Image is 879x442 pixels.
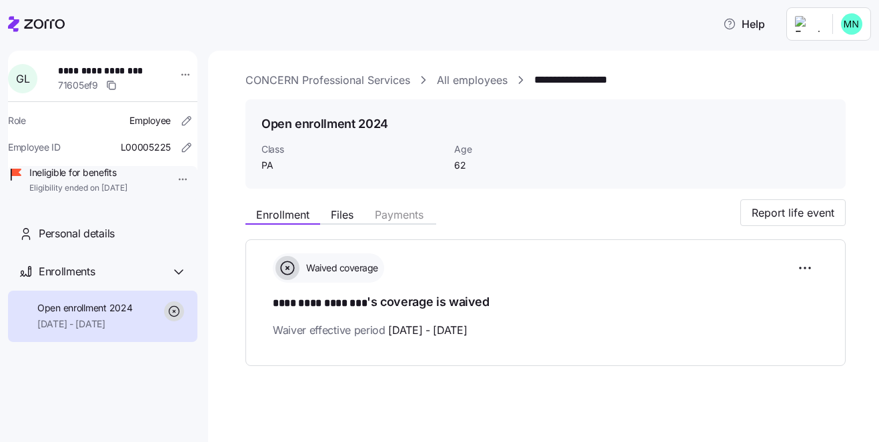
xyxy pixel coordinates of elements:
span: Role [8,114,26,127]
span: Report life event [752,205,834,221]
button: Report life event [740,199,846,226]
span: Employee [129,114,171,127]
img: Employer logo [795,16,822,32]
span: Open enrollment 2024 [37,301,132,315]
span: 62 [454,159,588,172]
span: Class [261,143,444,156]
span: Enrollment [256,209,309,220]
span: Waived coverage [302,261,378,275]
a: CONCERN Professional Services [245,72,410,89]
span: Eligibility ended on [DATE] [29,183,127,194]
span: G L [16,73,29,84]
span: PA [261,159,444,172]
h1: Open enrollment 2024 [261,115,388,132]
span: Employee ID [8,141,61,154]
a: All employees [437,72,508,89]
span: 71605ef9 [58,79,98,92]
button: Help [712,11,776,37]
span: Ineligible for benefits [29,166,127,179]
span: L00005225 [121,141,171,154]
span: Personal details [39,225,115,242]
span: Files [331,209,353,220]
span: Payments [375,209,423,220]
span: Age [454,143,588,156]
h1: 's coverage is waived [273,293,818,312]
span: [DATE] - [DATE] [388,322,467,339]
span: Enrollments [39,263,95,280]
span: [DATE] - [DATE] [37,317,132,331]
img: b0ee0d05d7ad5b312d7e0d752ccfd4ca [841,13,862,35]
span: Waiver effective period [273,322,468,339]
span: Help [723,16,765,32]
